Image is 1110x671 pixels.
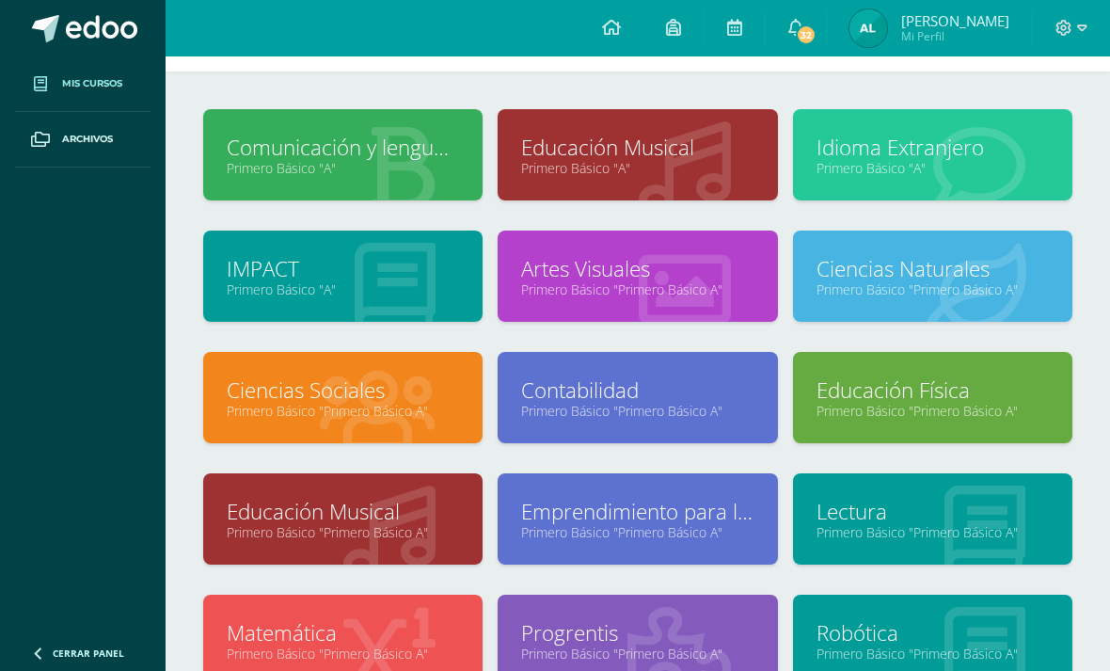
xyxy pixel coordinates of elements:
a: Mis cursos [15,56,151,112]
a: Lectura [817,497,1049,526]
a: Primero Básico "Primero Básico A" [227,645,459,663]
a: Primero Básico "Primero Básico A" [521,402,753,420]
a: IMPACT [227,254,459,283]
a: Ciencias Naturales [817,254,1049,283]
a: Primero Básico "Primero Básico A" [817,645,1049,663]
a: Idioma Extranjero [817,133,1049,162]
span: Mis cursos [62,76,122,91]
a: Ciencias Sociales [227,375,459,405]
a: Primero Básico "A" [817,159,1049,177]
a: Primero Básico "Primero Básico A" [521,645,753,663]
span: Cerrar panel [53,647,124,660]
a: Primero Básico "Primero Básico A" [817,280,1049,298]
a: Primero Básico "A" [227,280,459,298]
a: Primero Básico "Primero Básico A" [817,523,1049,541]
a: Comunicación y lenguaje [227,133,459,162]
span: Mi Perfil [901,28,1009,44]
a: Primero Básico "Primero Básico A" [227,402,459,420]
a: Progrentis [521,618,753,647]
span: [PERSON_NAME] [901,11,1009,30]
a: Contabilidad [521,375,753,405]
a: Emprendimiento para la Productividad [521,497,753,526]
a: Educación Musical [521,133,753,162]
img: 33bc1743ac9a9e34ae8315b68ac197fb.png [849,9,887,47]
a: Primero Básico "A" [521,159,753,177]
a: Primero Básico "Primero Básico A" [521,523,753,541]
span: 32 [796,24,817,45]
span: Archivos [62,132,113,147]
a: Educación Musical [227,497,459,526]
a: Artes Visuales [521,254,753,283]
a: Educación Física [817,375,1049,405]
a: Primero Básico "Primero Básico A" [521,280,753,298]
a: Robótica [817,618,1049,647]
a: Primero Básico "Primero Básico A" [817,402,1049,420]
a: Primero Básico "A" [227,159,459,177]
a: Primero Básico "Primero Básico A" [227,523,459,541]
a: Matemática [227,618,459,647]
a: Archivos [15,112,151,168]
